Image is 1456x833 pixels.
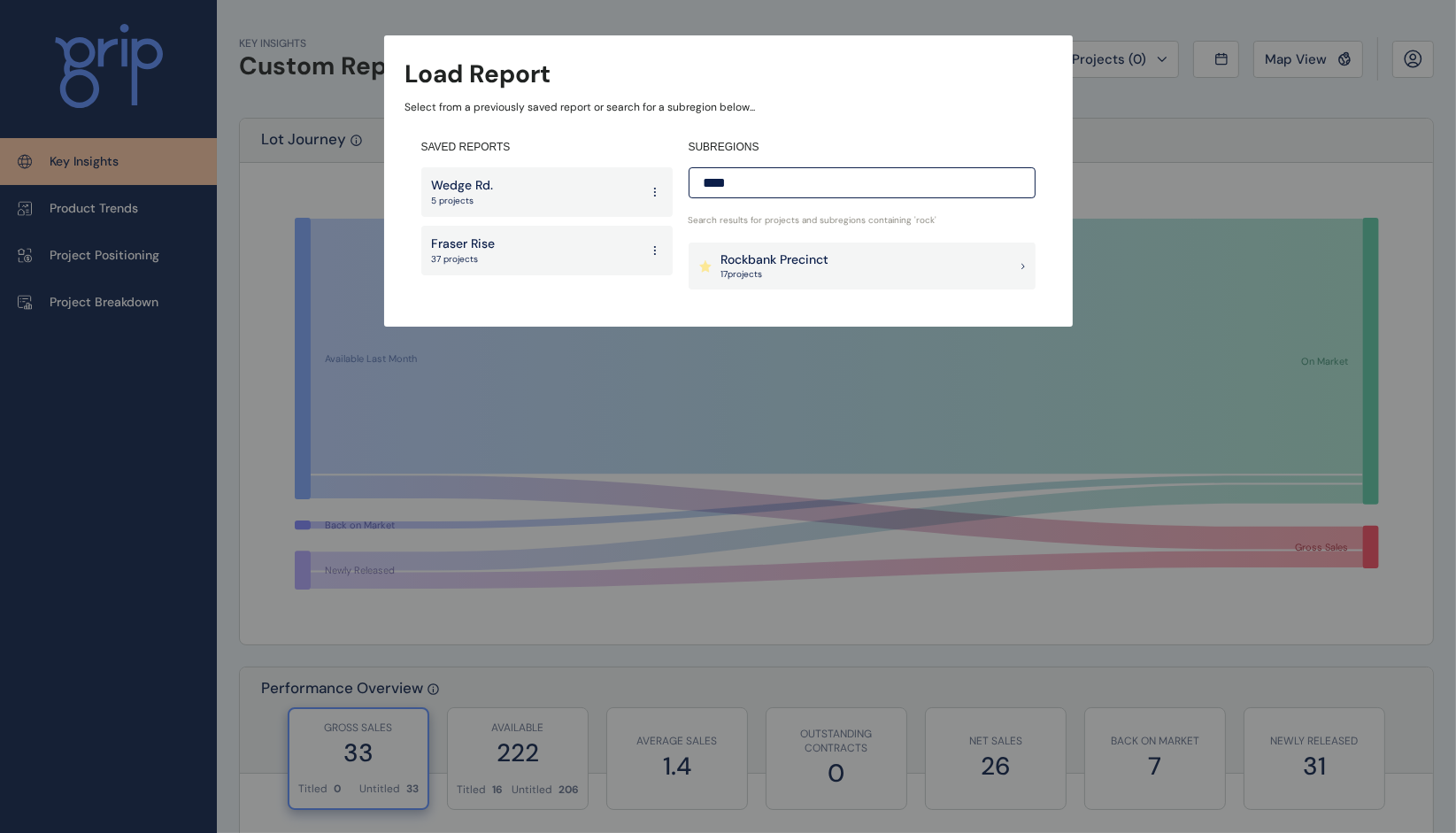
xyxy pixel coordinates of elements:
h3: Load Report [405,57,551,91]
p: 37 projects [432,253,496,266]
p: 5 projects [432,195,494,207]
h4: SAVED REPORTS [421,140,673,155]
p: Rockbank Precinct [721,251,829,269]
p: Select from a previously saved report or search for a subregion below... [405,100,1052,115]
p: Search results for projects and subregions containing ' rock ' [689,214,1036,227]
p: 17 project s [721,268,829,281]
p: Fraser Rise [432,235,496,253]
p: Wedge Rd. [432,177,494,195]
h4: SUBREGIONS [689,140,1036,155]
